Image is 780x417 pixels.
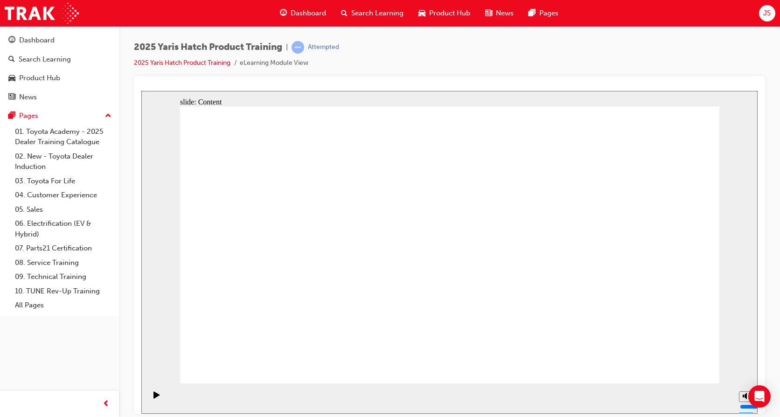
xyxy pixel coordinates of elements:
a: 09. Technical Training [11,270,115,284]
div: Open Intercom Messenger [748,385,771,408]
button: Mute (Ctrl+Alt+M) [598,300,613,311]
a: 08. Service Training [11,256,115,270]
button: JS [759,5,775,21]
div: News [19,92,37,103]
span: JS [763,8,771,19]
input: volume [599,312,659,320]
a: car-iconProduct Hub [411,4,478,23]
img: Trak [5,3,79,24]
li: eLearning Module View [240,58,308,69]
a: 2025 Yaris Hatch Product Training [134,59,230,67]
span: search-icon [341,7,348,19]
a: 10. TUNE Rev-Up Training [11,284,115,299]
a: 04. Customer Experience [11,188,115,202]
span: Product Hub [429,8,470,19]
a: 07. Parts21 Certification [11,241,115,256]
span: Pages [539,8,558,19]
a: All Pages [11,298,115,313]
button: Pages [4,107,115,125]
a: Product Hub [4,69,115,87]
span: learningRecordVerb_ATTEMPT-icon [292,41,304,54]
div: Search Learning [19,54,71,65]
a: news-iconNews [478,4,521,23]
div: Pages [19,111,38,121]
a: 01. Toyota Academy - 2025 Dealer Training Catalogue [11,125,115,149]
a: News [4,89,115,106]
div: playback controls [5,292,21,323]
button: Play (Ctrl+Alt+P) [5,300,21,316]
span: car-icon [8,74,15,83]
button: DashboardSearch LearningProduct HubNews [4,30,115,107]
a: Search Learning [4,51,115,68]
a: 03. Toyota For Life [11,174,115,188]
a: pages-iconPages [521,4,566,23]
span: pages-icon [8,112,15,120]
span: News [496,8,514,19]
a: 02. New - Toyota Dealer Induction [11,149,115,174]
div: Attempted [308,43,339,52]
span: news-icon [8,93,15,102]
span: guage-icon [8,36,15,45]
a: 05. Sales [11,202,115,217]
span: news-icon [485,7,492,19]
div: Product Hub [19,73,60,83]
span: car-icon [418,7,425,19]
span: Search Learning [351,8,404,19]
span: prev-icon [103,398,110,410]
span: 2025 Yaris Hatch Product Training [134,42,282,53]
span: up-icon [105,110,111,122]
span: guage-icon [280,7,287,19]
a: Dashboard [4,32,115,49]
div: Dashboard [19,35,55,46]
div: misc controls [593,292,612,323]
span: | [286,42,288,53]
span: search-icon [8,56,15,64]
span: Dashboard [291,8,326,19]
span: pages-icon [529,7,536,19]
a: search-iconSearch Learning [334,4,411,23]
a: guage-iconDashboard [272,4,334,23]
a: 06. Electrification (EV & Hybrid) [11,216,115,241]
